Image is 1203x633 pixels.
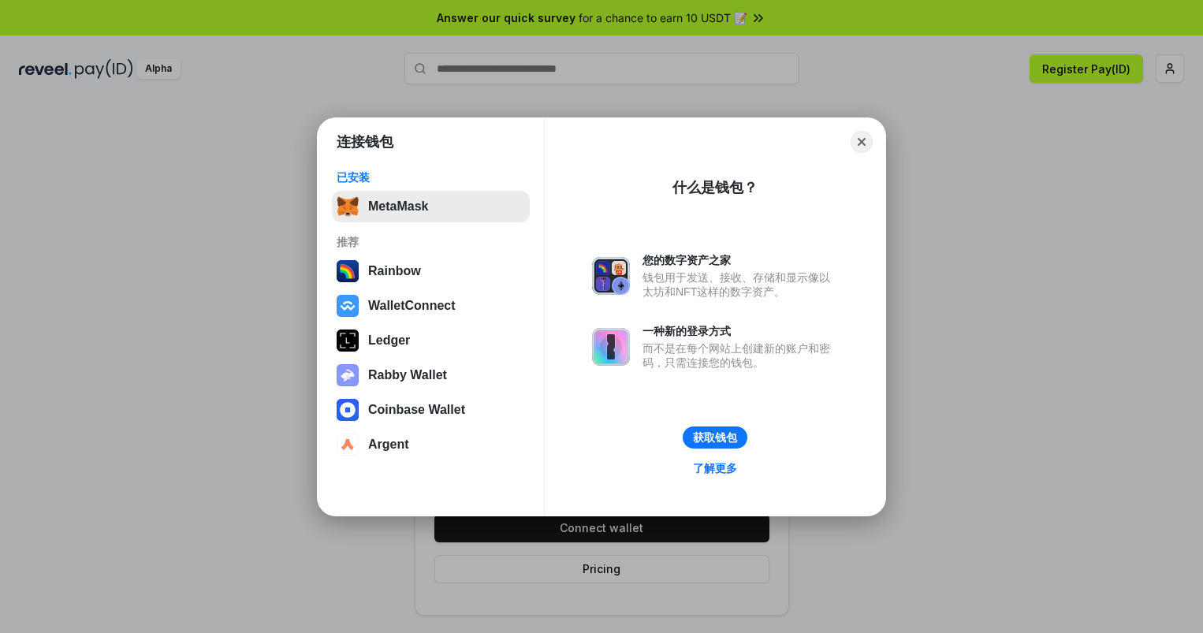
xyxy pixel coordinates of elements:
div: Rainbow [368,264,421,278]
div: MetaMask [368,199,428,214]
img: svg+xml,%3Csvg%20xmlns%3D%22http%3A%2F%2Fwww.w3.org%2F2000%2Fsvg%22%20fill%3D%22none%22%20viewBox... [592,328,630,366]
button: 获取钱包 [683,426,747,449]
div: Argent [368,438,409,452]
img: svg+xml,%3Csvg%20width%3D%2228%22%20height%3D%2228%22%20viewBox%3D%220%200%2028%2028%22%20fill%3D... [337,434,359,456]
button: Ledger [332,325,530,356]
a: 了解更多 [683,458,747,478]
button: Rainbow [332,255,530,287]
img: svg+xml,%3Csvg%20width%3D%2228%22%20height%3D%2228%22%20viewBox%3D%220%200%2028%2028%22%20fill%3D... [337,399,359,421]
div: 推荐 [337,235,525,249]
div: Coinbase Wallet [368,403,465,417]
div: 而不是在每个网站上创建新的账户和密码，只需连接您的钱包。 [642,341,838,370]
button: Coinbase Wallet [332,394,530,426]
button: MetaMask [332,191,530,222]
img: svg+xml,%3Csvg%20xmlns%3D%22http%3A%2F%2Fwww.w3.org%2F2000%2Fsvg%22%20fill%3D%22none%22%20viewBox... [592,257,630,295]
img: svg+xml,%3Csvg%20width%3D%22120%22%20height%3D%22120%22%20viewBox%3D%220%200%20120%20120%22%20fil... [337,260,359,282]
button: WalletConnect [332,290,530,322]
div: 钱包用于发送、接收、存储和显示像以太坊和NFT这样的数字资产。 [642,270,838,299]
img: svg+xml,%3Csvg%20xmlns%3D%22http%3A%2F%2Fwww.w3.org%2F2000%2Fsvg%22%20fill%3D%22none%22%20viewBox... [337,364,359,386]
div: 了解更多 [693,461,737,475]
div: Rabby Wallet [368,368,447,382]
img: svg+xml,%3Csvg%20width%3D%2228%22%20height%3D%2228%22%20viewBox%3D%220%200%2028%2028%22%20fill%3D... [337,295,359,317]
div: 您的数字资产之家 [642,253,838,267]
div: 获取钱包 [693,430,737,445]
div: WalletConnect [368,299,456,313]
div: 什么是钱包？ [672,178,758,197]
img: svg+xml,%3Csvg%20xmlns%3D%22http%3A%2F%2Fwww.w3.org%2F2000%2Fsvg%22%20width%3D%2228%22%20height%3... [337,330,359,352]
div: Ledger [368,333,410,348]
img: svg+xml,%3Csvg%20fill%3D%22none%22%20height%3D%2233%22%20viewBox%3D%220%200%2035%2033%22%20width%... [337,195,359,218]
button: Argent [332,429,530,460]
div: 已安装 [337,170,525,184]
div: 一种新的登录方式 [642,324,838,338]
button: Rabby Wallet [332,359,530,391]
h1: 连接钱包 [337,132,393,151]
button: Close [851,131,873,153]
